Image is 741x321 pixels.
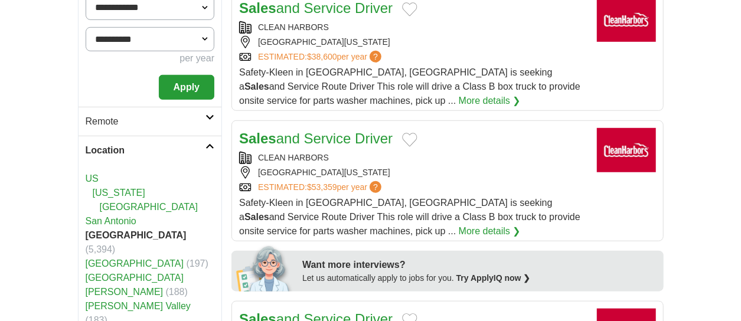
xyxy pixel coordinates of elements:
[86,173,99,184] a: US
[159,75,214,100] button: Apply
[597,128,656,172] img: Clean Harbors logo
[86,244,116,254] span: (5,394)
[86,258,184,268] a: [GEOGRAPHIC_DATA]
[370,181,381,193] span: ?
[239,130,393,146] a: Salesand Service Driver
[187,258,208,268] span: (197)
[402,2,417,17] button: Add to favorite jobs
[239,198,580,236] span: Safety-Kleen in [GEOGRAPHIC_DATA], [GEOGRAPHIC_DATA] is seeking a and Service Route Driver This r...
[258,22,329,32] a: CLEAN HARBORS
[86,273,184,297] a: [GEOGRAPHIC_DATA][PERSON_NAME]
[258,181,384,194] a: ESTIMATED:$53,359per year?
[459,94,521,108] a: More details ❯
[79,136,222,165] a: Location
[302,272,656,284] div: Let us automatically apply to jobs for you.
[239,36,587,48] div: [GEOGRAPHIC_DATA][US_STATE]
[86,230,187,240] strong: [GEOGRAPHIC_DATA]
[236,244,293,291] img: apply-iq-scientist.png
[302,258,656,272] div: Want more interviews?
[166,287,188,297] span: (188)
[86,216,136,226] a: San Antonio
[307,182,337,192] span: $53,359
[459,224,521,238] a: More details ❯
[79,107,222,136] a: Remote
[86,301,191,311] a: [PERSON_NAME] Valley
[258,153,329,162] a: CLEAN HARBORS
[239,166,587,179] div: [GEOGRAPHIC_DATA][US_STATE]
[258,51,384,63] a: ESTIMATED:$38,600per year?
[402,133,417,147] button: Add to favorite jobs
[370,51,381,63] span: ?
[307,52,337,61] span: $38,600
[93,188,145,198] a: [US_STATE]
[456,273,531,283] a: Try ApplyIQ now ❯
[244,212,269,222] strong: Sales
[100,202,198,212] a: [GEOGRAPHIC_DATA]
[86,114,206,129] h2: Remote
[239,130,276,146] strong: Sales
[86,51,215,65] div: per year
[86,143,206,158] h2: Location
[244,81,269,91] strong: Sales
[239,67,580,106] span: Safety-Kleen in [GEOGRAPHIC_DATA], [GEOGRAPHIC_DATA] is seeking a and Service Route Driver This r...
